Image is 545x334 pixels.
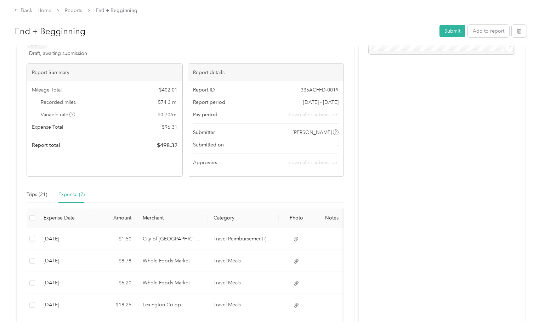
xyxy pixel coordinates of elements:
[91,208,137,228] th: Amount
[58,191,85,199] div: Expense (7)
[279,208,314,228] th: Photo
[137,228,208,250] td: City of Buffalo
[208,228,279,250] td: Travel Reimbursement (parking, Tolls, Etc)
[32,86,62,94] span: Mileage Total
[38,272,91,294] td: 9-29-2025
[157,141,177,150] span: $ 498.32
[208,208,279,228] th: Category
[208,272,279,294] td: Travel Meals
[27,191,47,199] div: Trips (21)
[65,7,82,13] a: Reports
[38,208,91,228] th: Expense Date
[159,86,177,94] span: $ 402.01
[96,7,137,14] span: End + Begginning
[14,6,33,15] div: Back
[27,64,182,81] div: Report Summary
[293,129,332,136] span: [PERSON_NAME]
[38,228,91,250] td: 9-30-2025
[468,25,509,37] button: Add to report
[91,250,137,272] td: $8.78
[137,208,208,228] th: Merchant
[337,141,339,149] span: -
[158,99,177,106] span: 574.3 mi
[208,250,279,272] td: Travel Meals
[38,294,91,316] td: 9-29-2025
[286,111,339,118] span: shown after submission
[193,111,217,118] span: Pay period
[38,7,51,13] a: Home
[91,294,137,316] td: $18.25
[314,208,350,228] th: Notes
[41,111,75,118] span: Variable rate
[188,64,344,81] div: Report details
[505,294,545,334] iframe: Everlance-gr Chat Button Frame
[32,141,60,149] span: Report total
[286,160,339,166] span: shown after submission
[193,86,215,94] span: Report ID
[29,50,87,57] span: Draft, awaiting submission
[193,99,225,106] span: Report period
[137,294,208,316] td: Lexington Co-op
[439,25,465,37] button: Submit
[38,250,91,272] td: 9-29-2025
[15,23,435,40] h1: End + Begginning
[137,250,208,272] td: Whole Foods Market
[193,141,224,149] span: Submitted on
[303,99,339,106] span: [DATE] - [DATE]
[91,228,137,250] td: $1.50
[32,123,63,131] span: Expense Total
[91,272,137,294] td: $6.20
[193,159,217,166] span: Approvers
[158,111,177,118] span: $ 0.70 / mi
[162,123,177,131] span: $ 96.31
[301,86,339,94] span: 335ACFFD-0019
[208,294,279,316] td: Travel Meals
[193,129,215,136] span: Submitter
[137,272,208,294] td: Whole Foods Market
[41,99,76,106] span: Recorded miles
